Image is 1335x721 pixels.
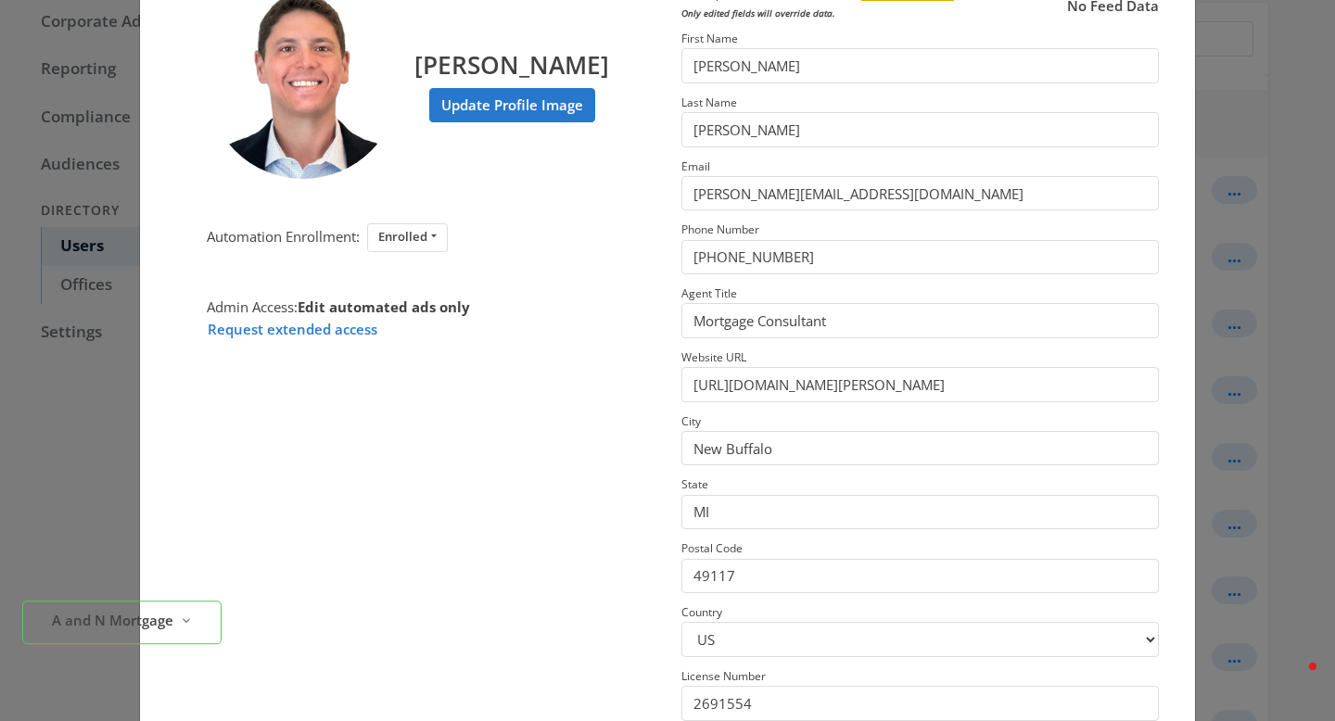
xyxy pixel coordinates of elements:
strong: Edit automated ads only [298,297,470,316]
input: Last Name [681,112,1159,146]
input: State [681,495,1159,529]
span: Automation Enrollment: [207,227,360,246]
input: Phone Number [681,240,1159,274]
small: Email [681,158,710,174]
input: City [681,431,1159,465]
select: Country [681,622,1159,656]
small: Last Name [681,95,737,110]
input: First Name [681,48,1159,82]
small: Postal Code [681,540,743,556]
button: Enrolled [367,223,448,252]
span: Admin Access: [207,297,470,316]
small: State [681,476,708,492]
button: Request extended access [207,318,378,341]
input: Agent Title [681,303,1159,337]
iframe: Intercom live chat [1272,658,1316,702]
small: Country [681,604,722,620]
span: Only edited fields will override data. [681,6,835,19]
button: A and N Mortgage [22,601,222,644]
span: A and N Mortgage [52,610,173,631]
input: License Number [681,686,1159,720]
small: Phone Number [681,221,759,237]
input: Email [681,176,1159,210]
small: City [681,413,701,429]
small: First Name [681,31,738,46]
small: Website URL [681,349,746,365]
input: Website URL [681,367,1159,401]
h3: [PERSON_NAME] [414,34,609,81]
label: Update Profile Image [429,88,595,122]
small: Agent Title [681,285,737,301]
small: License Number [681,668,766,684]
input: Postal Code [681,559,1159,593]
